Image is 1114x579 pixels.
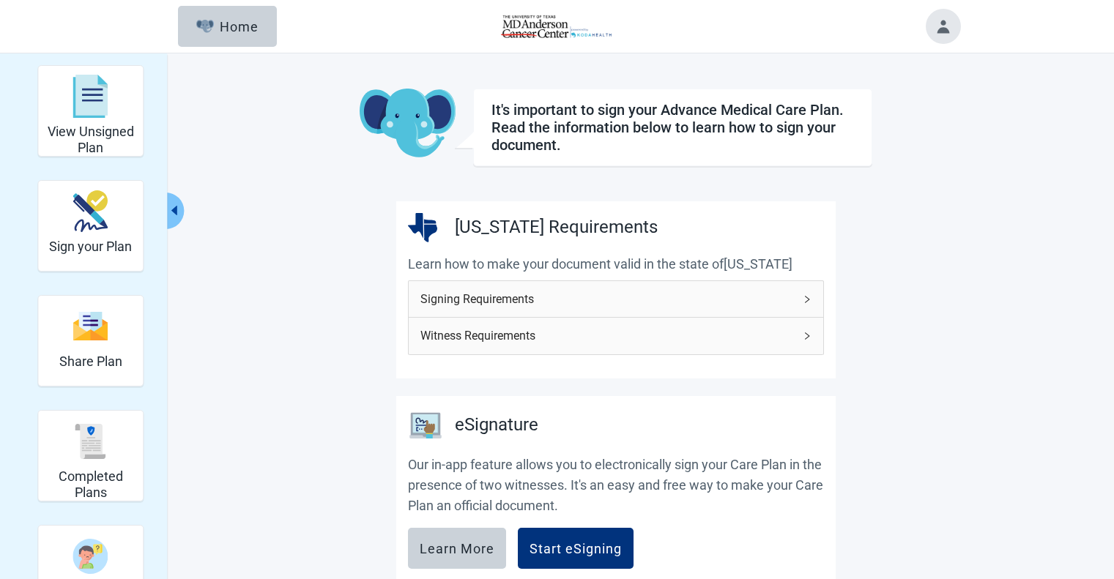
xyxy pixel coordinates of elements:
img: person-question-x68TBcxA.svg [73,539,108,574]
div: Signing Requirements [409,281,823,317]
h3: eSignature [455,411,538,439]
div: Sign your Plan [37,180,144,272]
button: Learn More [408,528,506,569]
button: Collapse menu [166,193,185,229]
button: Toggle account menu [926,9,961,44]
img: svg%3e [73,424,108,459]
p: Learn how to make your document valid in the state of [US_STATE] [408,254,824,274]
div: Witness Requirements [409,318,823,354]
span: right [803,332,812,340]
img: Koda Elephant [360,89,456,159]
div: It's important to sign your Advance Medical Care Plan. Read the information below to learn how to... [491,101,854,154]
div: Completed Plans [37,410,144,501]
button: Start eSigning [518,528,634,569]
h2: Sign your Plan [49,239,132,255]
h3: [US_STATE] Requirements [455,214,658,242]
span: caret-left [168,203,182,217]
button: ElephantHome [178,6,277,47]
img: svg%3e [73,75,108,119]
img: svg%3e [73,310,108,342]
img: make_plan_official-CpYJDfBD.svg [73,190,108,232]
div: Share Plan [37,295,144,386]
img: eSignature [408,408,443,443]
span: Signing Requirements [420,290,794,308]
div: View Unsigned Plan [37,65,144,157]
span: right [803,295,812,304]
img: Elephant [196,20,215,33]
h2: View Unsigned Plan [44,124,137,155]
h2: Completed Plans [44,468,137,500]
img: Koda Health [482,15,631,38]
h2: Share Plan [59,354,122,370]
div: Start eSigning [530,541,622,556]
div: Home [196,19,259,34]
img: Texas [408,213,437,242]
span: Witness Requirements [420,326,794,345]
div: Learn More [420,541,494,556]
p: Our in-app feature allows you to electronically sign your Care Plan in the presence of two witnes... [408,455,824,517]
